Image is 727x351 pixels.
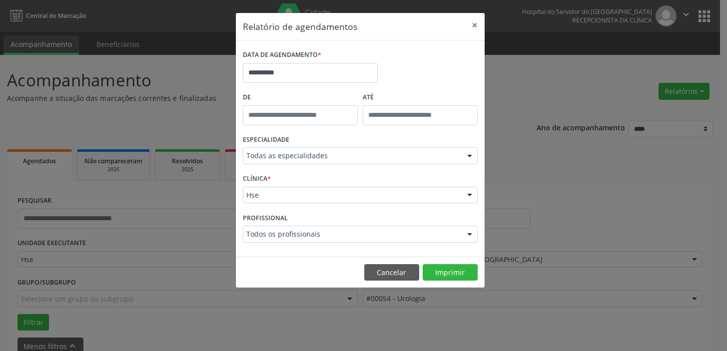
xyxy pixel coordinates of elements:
label: De [243,90,358,105]
label: PROFISSIONAL [243,210,288,226]
button: Close [465,13,485,37]
h5: Relatório de agendamentos [243,20,357,33]
span: Todas as especialidades [246,151,457,161]
label: CLÍNICA [243,171,271,187]
span: Todos os profissionais [246,229,457,239]
button: Cancelar [364,264,419,281]
label: ESPECIALIDADE [243,132,289,148]
label: DATA DE AGENDAMENTO [243,47,321,63]
span: Hse [246,190,457,200]
label: ATÉ [363,90,478,105]
button: Imprimir [423,264,478,281]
